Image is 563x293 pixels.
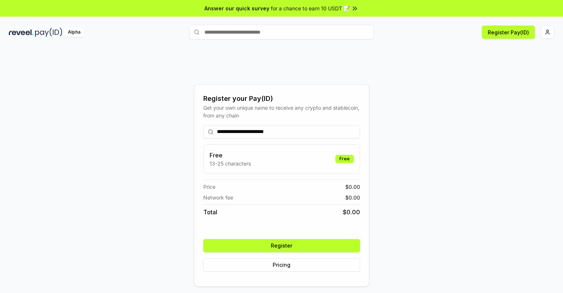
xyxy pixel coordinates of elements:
[203,239,360,252] button: Register
[35,28,62,37] img: pay_id
[210,160,251,167] p: 13-25 characters
[345,194,360,201] span: $ 0.00
[64,28,84,37] div: Alpha
[203,258,360,272] button: Pricing
[203,194,233,201] span: Network fee
[343,208,360,217] span: $ 0.00
[345,183,360,191] span: $ 0.00
[9,28,34,37] img: reveel_dark
[204,4,269,12] span: Answer our quick survey
[203,93,360,104] div: Register your Pay(ID)
[203,183,215,191] span: Price
[203,104,360,119] div: Get your own unique name to receive any crypto and stablecoin, from any chain
[335,155,354,163] div: Free
[203,208,217,217] span: Total
[271,4,350,12] span: for a chance to earn 10 USDT 📝
[482,25,535,39] button: Register Pay(ID)
[210,151,251,160] h3: Free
